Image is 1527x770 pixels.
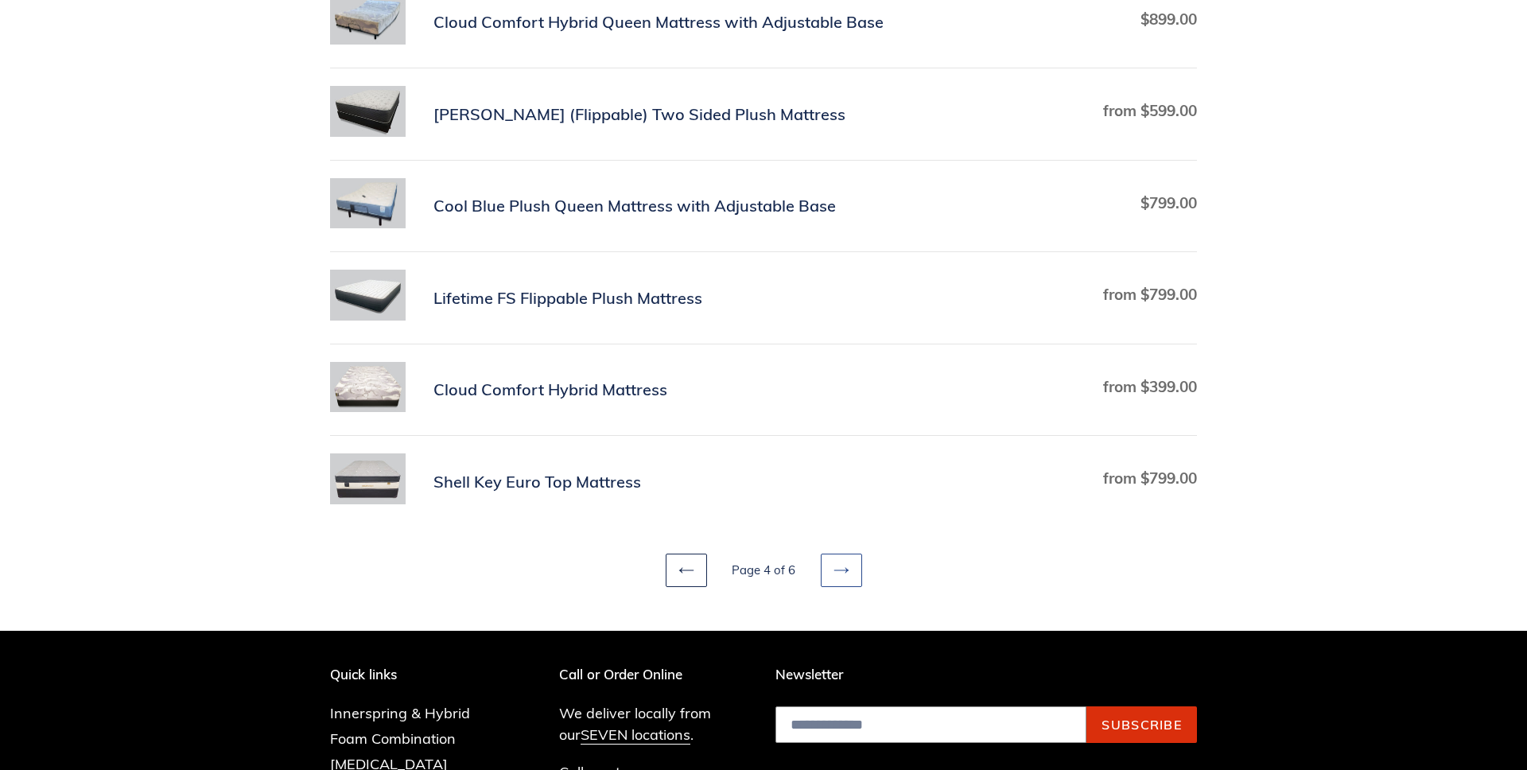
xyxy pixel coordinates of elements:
a: Cloud Comfort Hybrid Mattress [330,362,1197,418]
p: Newsletter [775,667,1197,682]
a: SEVEN locations [581,725,690,745]
p: We deliver locally from our . [559,702,752,745]
input: Email address [775,706,1086,743]
a: Cool Blue Plush Queen Mattress with Adjustable Base [330,178,1197,235]
a: Foam Combination [330,729,456,748]
span: Subscribe [1102,717,1182,733]
a: Innerspring & Hybrid [330,704,470,722]
li: Page 4 of 6 [710,562,818,580]
button: Subscribe [1086,706,1197,743]
a: Shell Key Euro Top Mattress [330,453,1197,510]
a: Lifetime FS Flippable Plush Mattress [330,270,1197,326]
p: Quick links [330,667,494,682]
a: Del Ray (Flippable) Two Sided Plush Mattress [330,86,1197,142]
p: Call or Order Online [559,667,752,682]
